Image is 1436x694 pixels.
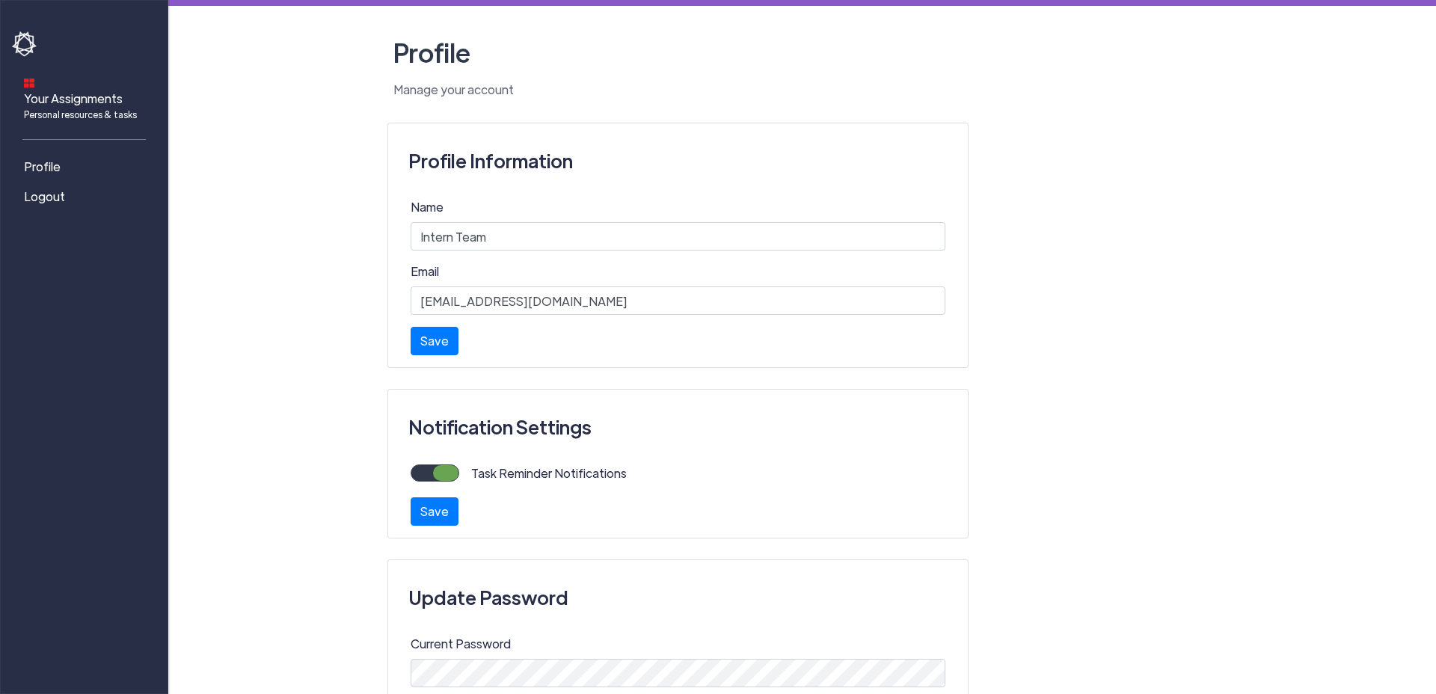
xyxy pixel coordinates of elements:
[12,182,162,212] a: Logout
[24,108,137,121] span: Personal resources & tasks
[24,78,34,88] img: dashboard-icon.svg
[411,327,458,355] button: Save
[411,497,458,526] button: Save
[411,635,511,653] label: Current Password
[408,408,947,446] h3: Notification Settings
[408,579,947,616] h3: Update Password
[1361,622,1436,694] iframe: Chat Widget
[24,90,137,121] span: Your Assignments
[459,464,627,482] label: Task Reminder Notifications
[12,68,162,127] a: Your AssignmentsPersonal resources & tasks
[24,188,65,206] span: Logout
[387,81,1218,99] p: Manage your account
[12,152,162,182] a: Profile
[24,158,61,176] span: Profile
[408,142,947,179] h3: Profile Information
[411,198,444,216] label: Name
[411,262,439,280] label: Email
[12,31,39,57] img: havoc-shield-logo-white.png
[387,30,1218,75] h2: Profile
